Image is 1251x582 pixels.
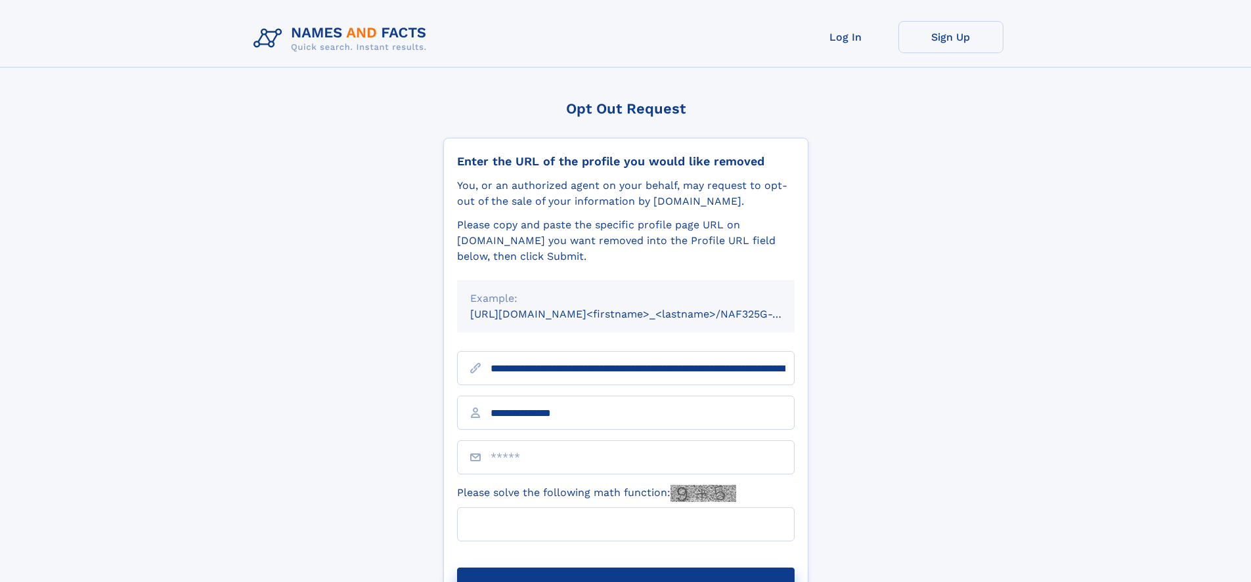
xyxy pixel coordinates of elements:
div: Enter the URL of the profile you would like removed [457,154,795,169]
img: Logo Names and Facts [248,21,437,56]
div: You, or an authorized agent on your behalf, may request to opt-out of the sale of your informatio... [457,178,795,209]
small: [URL][DOMAIN_NAME]<firstname>_<lastname>/NAF325G-xxxxxxxx [470,308,820,320]
a: Log In [793,21,898,53]
label: Please solve the following math function: [457,485,736,502]
div: Please copy and paste the specific profile page URL on [DOMAIN_NAME] you want removed into the Pr... [457,217,795,264]
div: Example: [470,291,781,306]
div: Opt Out Request [443,100,808,117]
a: Sign Up [898,21,1003,53]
